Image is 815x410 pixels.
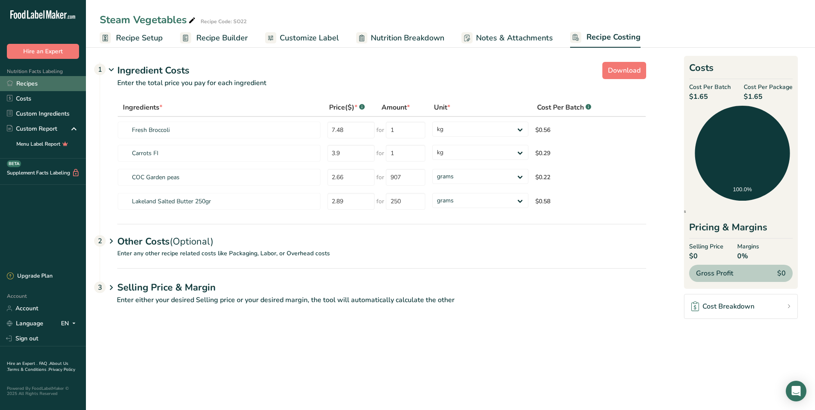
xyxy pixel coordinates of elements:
span: Gross Profit [696,268,733,278]
h2: Costs [689,61,793,79]
div: Cost Breakdown [691,301,754,312]
span: Unit [434,102,450,113]
span: for [376,173,384,182]
a: Privacy Policy [49,367,75,373]
span: $0 [689,251,723,261]
td: $0.22 [532,165,635,189]
span: Download [608,65,641,76]
span: $0 [777,268,786,278]
h1: Selling Price & Margin [117,281,646,295]
span: Recipe Builder [196,32,248,44]
div: BETA [7,160,21,167]
span: Cost Per Batch [537,102,584,113]
p: Enter any other recipe related costs like Packaging, Labor, or Overhead costs [100,249,646,268]
span: Customize Label [280,32,339,44]
span: for [376,149,384,158]
a: Nutrition Breakdown [356,28,444,48]
div: Open Intercom Messenger [786,381,806,401]
span: Nutrition Breakdown [371,32,444,44]
span: Recipe Costing [586,31,641,43]
span: Cost Per Package [744,83,793,92]
td: $0.56 [532,117,635,141]
span: Recipe Setup [116,32,163,44]
span: Selling Price [689,242,723,251]
a: Recipe Costing [570,28,641,48]
a: Notes & Attachments [461,28,553,48]
div: 2 [94,235,106,247]
div: EN [61,318,79,329]
td: $0.58 [532,189,635,213]
a: Recipe Setup [100,28,163,48]
div: Custom Report [7,124,57,133]
span: Cost Per Batch [689,83,731,92]
span: Amount [382,102,410,113]
a: Terms & Conditions . [7,367,49,373]
span: for [376,125,384,135]
p: Enter either your desired Selling price or your desired margin, the tool will automatically calcu... [100,295,646,315]
button: Download [602,62,646,79]
span: Ingredients [123,102,162,113]
div: Price($) [329,102,365,113]
span: Ingredients [660,209,686,214]
div: 3 [94,281,106,293]
div: Upgrade Plan [7,272,52,281]
a: FAQ . [39,361,49,367]
div: Pricing & Margins [689,220,793,239]
p: Enter the total price you pay for each ingredient [100,78,646,98]
div: Steam Vegetables [100,12,197,28]
div: Ingredient Costs [117,64,646,78]
span: Margins [737,242,759,251]
a: Language [7,316,43,331]
div: Powered By FoodLabelMaker © 2025 All Rights Reserved [7,386,79,396]
span: $1.65 [689,92,731,102]
div: Other Costs [117,224,646,249]
div: 1 [94,64,106,75]
span: Notes & Attachments [476,32,553,44]
button: Hire an Expert [7,44,79,59]
a: Hire an Expert . [7,361,37,367]
a: About Us . [7,361,68,373]
div: Recipe Code: SO22 [201,18,247,25]
td: $0.29 [532,141,635,165]
span: $1.65 [744,92,793,102]
span: 0% [737,251,759,261]
a: Cost Breakdown [684,294,798,319]
a: Customize Label [265,28,339,48]
span: (Optional) [170,235,214,248]
span: for [376,197,384,206]
a: Recipe Builder [180,28,248,48]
